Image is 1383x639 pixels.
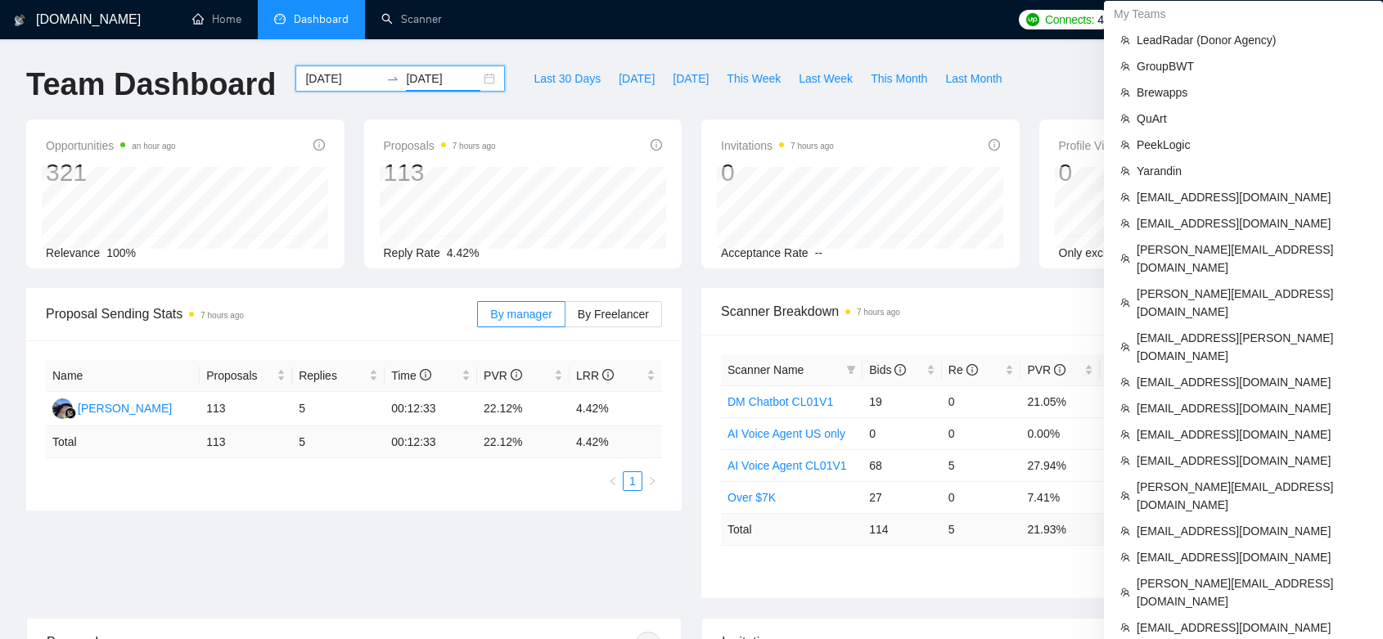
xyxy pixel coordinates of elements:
[578,308,649,321] span: By Freelancer
[534,70,601,88] span: Last 30 Days
[1120,342,1130,352] span: team
[570,426,662,458] td: 4.42 %
[200,360,292,392] th: Proposals
[1137,162,1367,180] span: Yarandin
[642,471,662,491] button: right
[46,157,176,188] div: 321
[1120,298,1130,308] span: team
[815,246,822,259] span: --
[791,142,834,151] time: 7 hours ago
[1120,491,1130,501] span: team
[1020,513,1100,545] td: 21.93 %
[721,136,834,155] span: Invitations
[1054,364,1065,376] span: info-circle
[381,12,442,26] a: searchScanner
[846,365,856,375] span: filter
[1059,136,1187,155] span: Profile Views
[1120,88,1130,97] span: team
[942,417,1021,449] td: 0
[942,385,1021,417] td: 0
[862,65,936,92] button: This Month
[1120,192,1130,202] span: team
[200,426,292,458] td: 113
[192,12,241,26] a: homeHome
[863,417,942,449] td: 0
[406,70,480,88] input: End date
[843,358,859,382] span: filter
[623,471,642,491] li: 1
[1120,456,1130,466] span: team
[1327,583,1367,623] iframe: Intercom live chat
[936,65,1011,92] button: Last Month
[1120,587,1130,597] span: team
[1137,136,1367,154] span: PeekLogic
[1045,11,1094,29] span: Connects:
[1020,417,1100,449] td: 0.00%
[721,513,863,545] td: Total
[1020,449,1100,481] td: 27.94%
[1120,430,1130,439] span: team
[1137,241,1367,277] span: [PERSON_NAME][EMAIL_ADDRESS][DOMAIN_NAME]
[386,72,399,85] span: to
[989,139,1000,151] span: info-circle
[386,72,399,85] span: swap-right
[576,369,614,382] span: LRR
[1137,329,1367,365] span: [EMAIL_ADDRESS][PERSON_NAME][DOMAIN_NAME]
[1120,254,1130,263] span: team
[1059,246,1224,259] span: Only exclusive agency members
[1120,623,1130,632] span: team
[728,395,833,408] a: DM Chatbot CL01V1
[728,427,845,440] a: AI Voice Agent US only
[46,246,100,259] span: Relevance
[857,308,900,317] time: 7 hours ago
[292,360,385,392] th: Replies
[490,308,552,321] span: By manager
[292,392,385,426] td: 5
[1120,218,1130,228] span: team
[1120,166,1130,176] span: team
[871,70,927,88] span: This Month
[647,476,657,486] span: right
[863,513,942,545] td: 114
[46,426,200,458] td: Total
[610,65,664,92] button: [DATE]
[1120,552,1130,562] span: team
[1137,83,1367,101] span: Brewapps
[1137,425,1367,443] span: [EMAIL_ADDRESS][DOMAIN_NAME]
[942,449,1021,481] td: 5
[1137,31,1367,49] span: LeadRadar (Donor Agency)
[384,246,440,259] span: Reply Rate
[384,136,496,155] span: Proposals
[78,399,172,417] div: [PERSON_NAME]
[721,157,834,188] div: 0
[1137,619,1367,637] span: [EMAIL_ADDRESS][DOMAIN_NAME]
[525,65,610,92] button: Last 30 Days
[942,481,1021,513] td: 0
[790,65,862,92] button: Last Week
[65,407,76,419] img: gigradar-bm.png
[1120,403,1130,413] span: team
[385,392,477,426] td: 00:12:33
[1120,377,1130,387] span: team
[966,364,978,376] span: info-circle
[274,13,286,25] span: dashboard
[1104,1,1383,27] div: My Teams
[570,392,662,426] td: 4.42%
[484,369,522,382] span: PVR
[728,459,847,472] a: AI Voice Agent CL01V1
[1020,481,1100,513] td: 7.41%
[1027,363,1065,376] span: PVR
[1137,452,1367,470] span: [EMAIL_ADDRESS][DOMAIN_NAME]
[106,246,136,259] span: 100%
[1137,214,1367,232] span: [EMAIL_ADDRESS][DOMAIN_NAME]
[200,311,244,320] time: 7 hours ago
[1120,114,1130,124] span: team
[608,476,618,486] span: left
[603,471,623,491] button: left
[1137,522,1367,540] span: [EMAIL_ADDRESS][DOMAIN_NAME]
[46,304,477,324] span: Proposal Sending Stats
[664,65,718,92] button: [DATE]
[1059,157,1187,188] div: 0
[721,246,809,259] span: Acceptance Rate
[200,392,292,426] td: 113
